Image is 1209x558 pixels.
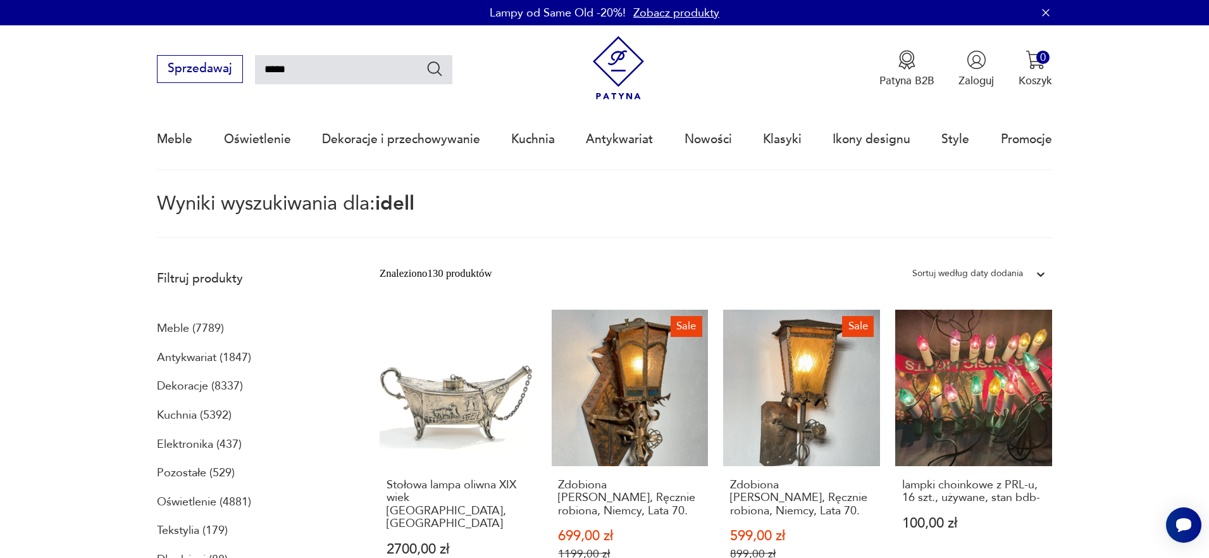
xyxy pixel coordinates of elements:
[157,520,228,542] a: Tekstylia (179)
[380,265,492,282] div: Znaleziono 130 produktów
[157,194,1051,238] p: Wyniki wyszukiwania dla:
[833,110,910,168] a: Ikony designu
[1026,50,1045,70] img: Ikona koszyka
[558,529,701,543] p: 699,00 zł
[157,376,243,397] a: Dekoracje (8337)
[157,270,343,287] p: Filtruj produkty
[387,543,530,556] p: 2700,00 zł
[157,65,242,75] a: Sprzedawaj
[967,50,986,70] img: Ikonka użytkownika
[558,479,701,517] h3: Zdobiona [PERSON_NAME], Ręcznie robiona, Niemcy, Lata 70.
[879,73,934,88] p: Patyna B2B
[157,491,251,513] a: Oświetlenie (4881)
[586,36,650,100] img: Patyna - sklep z meblami i dekoracjami vintage
[1019,50,1052,88] button: 0Koszyk
[157,110,192,168] a: Meble
[1036,51,1050,64] div: 0
[426,60,444,78] button: Szukaj
[157,55,242,83] button: Sprzedawaj
[730,529,873,543] p: 599,00 zł
[941,110,969,168] a: Style
[897,50,917,70] img: Ikona medalu
[730,479,873,517] h3: Zdobiona [PERSON_NAME], Ręcznie robiona, Niemcy, Lata 70.
[157,347,251,369] a: Antykwariat (1847)
[511,110,555,168] a: Kuchnia
[322,110,480,168] a: Dekoracje i przechowywanie
[375,190,414,217] span: idell
[958,50,994,88] button: Zaloguj
[1001,110,1052,168] a: Promocje
[763,110,802,168] a: Klasyki
[387,479,530,531] h3: Stołowa lampa oliwna XIX wiek [GEOGRAPHIC_DATA], [GEOGRAPHIC_DATA]
[879,50,934,88] a: Ikona medaluPatyna B2B
[490,5,626,21] p: Lampy od Same Old -20%!
[902,517,1045,530] p: 100,00 zł
[902,479,1045,505] h3: lampki choinkowe z PRL-u, 16 szt., używane, stan bdb-
[685,110,732,168] a: Nowości
[912,265,1023,282] div: Sortuj według daty dodania
[1166,507,1201,543] iframe: Smartsupp widget button
[633,5,719,21] a: Zobacz produkty
[157,462,235,484] a: Pozostałe (529)
[1019,73,1052,88] p: Koszyk
[586,110,653,168] a: Antykwariat
[879,50,934,88] button: Patyna B2B
[157,405,232,426] a: Kuchnia (5392)
[958,73,994,88] p: Zaloguj
[157,318,224,339] a: Meble (7789)
[224,110,291,168] a: Oświetlenie
[157,434,242,455] a: Elektronika (437)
